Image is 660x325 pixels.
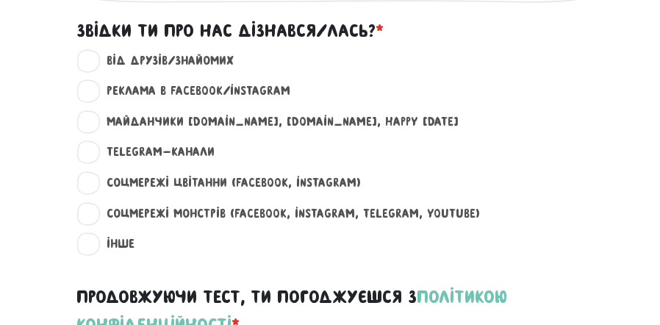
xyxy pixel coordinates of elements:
label: Соцмережі Монстрів (Facebook, Instagram, Telegram, Youtube) [94,204,480,224]
label: Соцмережі Цвітанни (Facebook, Instagram) [94,174,361,193]
label: Інше [94,235,134,254]
label: Telegram-канали [94,143,215,162]
label: Майданчики [DOMAIN_NAME], [DOMAIN_NAME], happy [DATE] [94,113,459,132]
label: Реклама в Facebook/Instagram [94,82,290,101]
label: Звідки ти про нас дізнався/лась? [76,17,384,45]
label: Від друзів/знайомих [94,51,234,71]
